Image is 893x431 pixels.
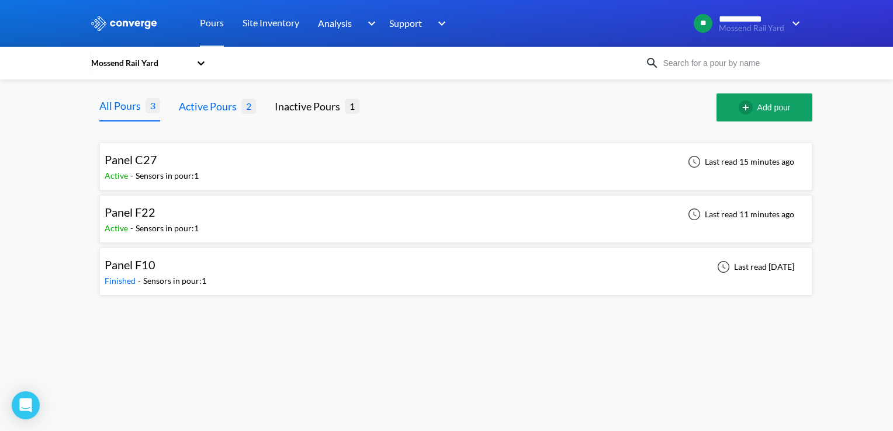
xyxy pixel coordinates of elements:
span: - [130,171,136,180]
span: Active [105,223,130,233]
div: Inactive Pours [275,98,345,114]
span: Finished [105,276,138,286]
div: Mossend Rail Yard [90,57,191,69]
span: Panel F10 [105,258,155,272]
img: add-circle-outline.svg [739,100,757,114]
a: Panel F10Finished-Sensors in pour:1Last read [DATE] [99,261,812,271]
a: Panel F22Active-Sensors in pour:1Last read 11 minutes ago [99,208,812,218]
span: 3 [146,98,160,113]
span: Panel C27 [105,152,157,166]
div: Sensors in pour: 1 [143,274,206,287]
div: Last read 15 minutes ago [681,155,798,169]
span: Analysis [318,16,352,30]
img: downArrow.svg [784,16,803,30]
span: Support [389,16,422,30]
div: All Pours [99,98,146,114]
div: Open Intercom Messenger [12,391,40,419]
button: Add pour [717,93,812,121]
img: icon-search.svg [645,56,659,70]
span: - [130,223,136,233]
img: downArrow.svg [360,16,379,30]
div: Active Pours [179,98,241,114]
span: - [138,276,143,286]
input: Search for a pour by name [659,57,801,69]
div: Last read 11 minutes ago [681,207,798,221]
div: Sensors in pour: 1 [136,222,199,235]
img: logo_ewhite.svg [90,16,158,31]
span: Panel F22 [105,205,155,219]
div: Last read [DATE] [711,260,798,274]
span: 2 [241,99,256,113]
span: Active [105,171,130,180]
div: Sensors in pour: 1 [136,169,199,182]
span: Mossend Rail Yard [719,24,784,33]
a: Panel C27Active-Sensors in pour:1Last read 15 minutes ago [99,156,812,166]
span: 1 [345,99,359,113]
img: downArrow.svg [430,16,449,30]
